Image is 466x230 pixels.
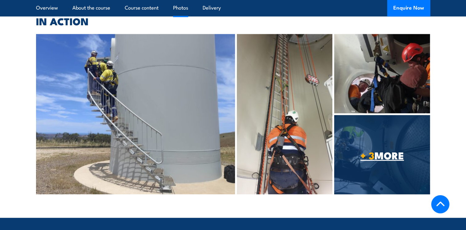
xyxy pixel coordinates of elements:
[334,34,430,113] img: FSA – TRAINING IN ACTION 1
[36,34,235,194] img: GWO
[334,150,430,159] span: MORE
[360,147,375,162] strong: + 3
[237,34,332,194] img: FSA – TRAINING IN ACTION 3
[334,115,430,194] a: + 3MORE
[36,17,430,25] h2: IN ACTION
